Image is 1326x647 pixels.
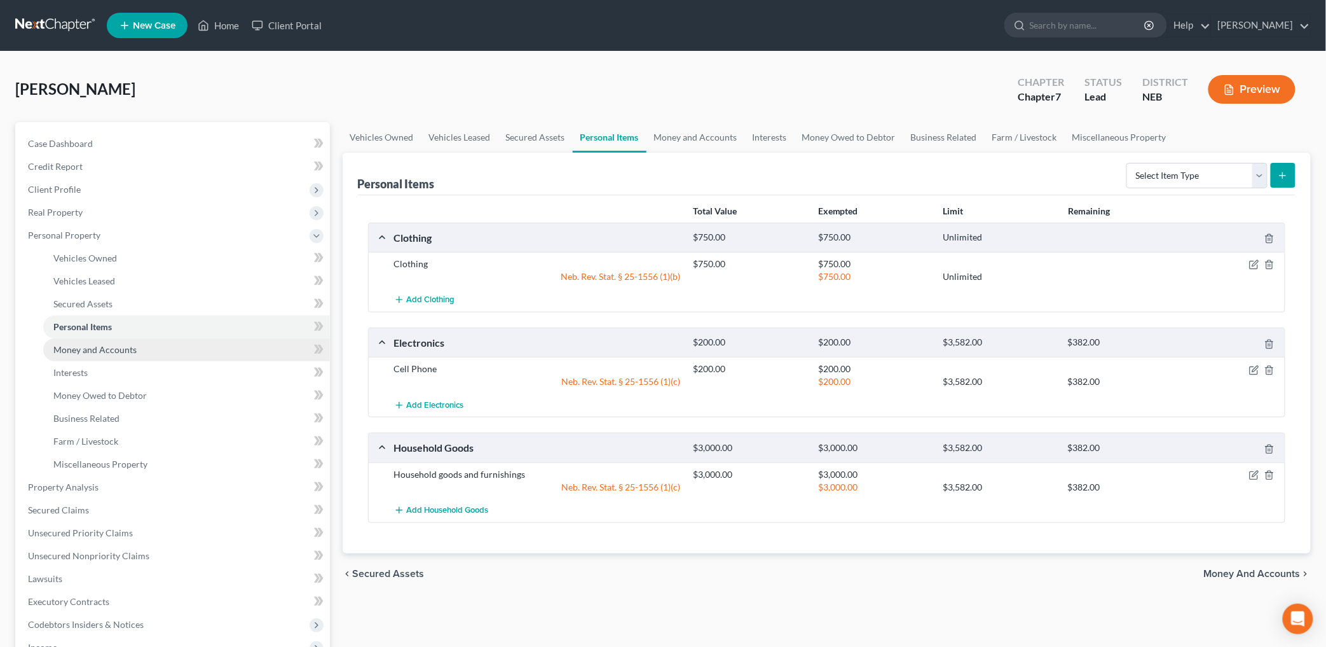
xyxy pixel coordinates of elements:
div: $3,582.00 [936,337,1061,349]
div: $382.00 [1062,337,1186,349]
span: Money and Accounts [53,344,137,355]
a: Interests [43,361,330,384]
div: Neb. Rev. Stat. § 25-1556 (1)(c) [388,481,687,494]
span: Secured Assets [53,298,113,309]
a: Unsecured Nonpriority Claims [18,545,330,567]
a: Unsecured Priority Claims [18,522,330,545]
div: $750.00 [687,258,812,270]
a: Client Portal [245,14,328,37]
i: chevron_left [343,569,353,579]
span: Money and Accounts [1204,569,1301,579]
span: Client Profile [28,184,81,195]
div: $3,000.00 [812,442,936,454]
i: chevron_right [1301,569,1311,579]
a: Farm / Livestock [43,430,330,453]
span: Add Clothing [407,295,455,305]
span: Secured Assets [353,569,425,579]
a: Money and Accounts [43,338,330,361]
a: Personal Items [573,122,646,153]
strong: Total Value [693,205,737,216]
div: Household goods and furnishings [388,468,687,481]
div: $3,000.00 [687,468,812,481]
a: Secured Assets [43,293,330,316]
div: $3,582.00 [936,442,1061,454]
span: Add Electronics [407,400,464,410]
a: Lawsuits [18,567,330,590]
span: Add Household Goods [407,505,489,515]
a: Farm / Livestock [985,122,1065,153]
span: [PERSON_NAME] [15,80,135,98]
span: Case Dashboard [28,138,93,149]
a: Home [191,14,245,37]
strong: Remaining [1068,205,1110,216]
strong: Exempted [818,205,858,216]
a: Secured Assets [498,122,573,153]
div: NEB [1142,90,1188,104]
div: Personal Items [358,176,435,191]
button: Add Electronics [394,393,464,417]
button: Preview [1208,75,1295,104]
div: $3,582.00 [936,481,1061,494]
button: chevron_left Secured Assets [343,569,425,579]
div: Cell Phone [388,363,687,375]
a: Vehicles Owned [43,247,330,270]
button: Money and Accounts chevron_right [1204,569,1311,579]
div: Chapter [1018,75,1064,90]
span: Personal Property [28,230,100,240]
a: Business Related [903,122,985,153]
span: Business Related [53,413,120,424]
span: Credit Report [28,161,83,172]
div: Neb. Rev. Stat. § 25-1556 (1)(b) [388,270,687,283]
a: Executory Contracts [18,590,330,613]
span: Unsecured Nonpriority Claims [28,550,149,561]
div: $200.00 [812,363,936,375]
span: Real Property [28,207,83,218]
span: Vehicles Leased [53,275,115,286]
a: Vehicles Leased [421,122,498,153]
a: Case Dashboard [18,132,330,155]
span: Personal Items [53,321,112,332]
div: $750.00 [812,270,936,283]
a: Money Owed to Debtor [795,122,903,153]
a: [PERSON_NAME] [1212,14,1310,37]
span: Money Owed to Debtor [53,390,147,401]
div: Clothing [388,231,687,244]
div: $750.00 [812,258,936,270]
a: Personal Items [43,316,330,338]
div: Clothing [388,258,687,270]
a: Secured Claims [18,499,330,522]
span: Unsecured Priority Claims [28,527,133,538]
a: Business Related [43,407,330,430]
a: Vehicles Leased [43,270,330,293]
a: Credit Report [18,155,330,178]
span: Farm / Livestock [53,436,118,447]
div: $3,000.00 [812,481,936,494]
div: Chapter [1018,90,1064,104]
span: Lawsuits [28,573,62,584]
a: Money Owed to Debtor [43,384,330,407]
div: Unlimited [936,232,1061,244]
div: $750.00 [812,232,936,244]
div: Electronics [388,336,687,349]
div: Neb. Rev. Stat. § 25-1556 (1)(c) [388,375,687,388]
div: $3,582.00 [936,375,1061,388]
div: Lead [1084,90,1122,104]
a: Property Analysis [18,476,330,499]
span: 7 [1055,90,1061,102]
button: Add Clothing [394,288,455,312]
div: Open Intercom Messenger [1283,604,1313,634]
div: $382.00 [1062,442,1186,454]
span: Codebtors Insiders & Notices [28,619,144,630]
span: Interests [53,367,88,378]
span: Vehicles Owned [53,253,117,263]
a: Money and Accounts [646,122,745,153]
span: Miscellaneous Property [53,459,147,470]
div: $200.00 [687,337,812,349]
div: Unlimited [936,270,1061,283]
strong: Limit [943,205,964,216]
div: $382.00 [1062,375,1186,388]
div: $200.00 [812,337,936,349]
span: Executory Contracts [28,596,109,607]
input: Search by name... [1030,13,1146,37]
div: $200.00 [812,375,936,388]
